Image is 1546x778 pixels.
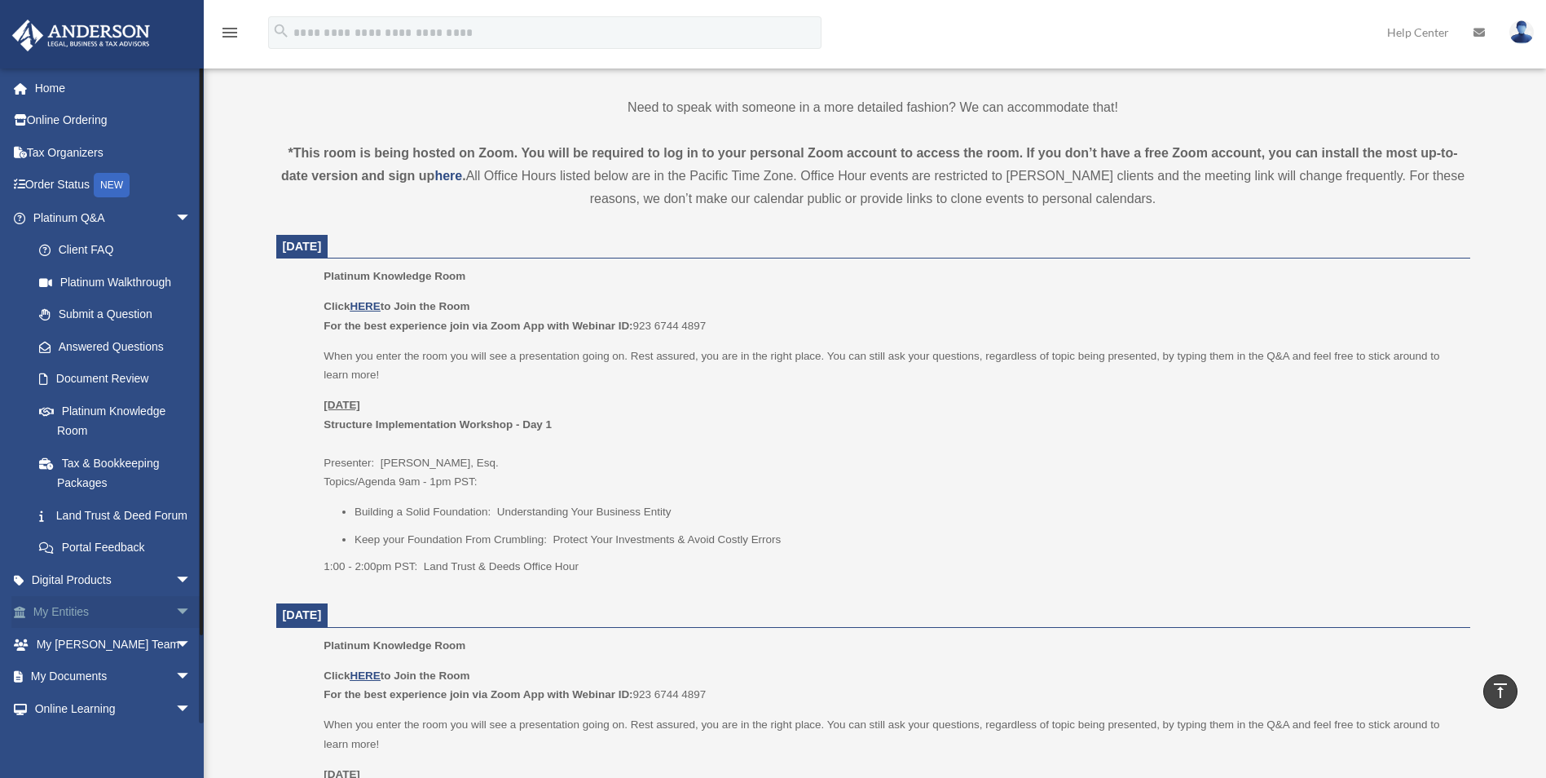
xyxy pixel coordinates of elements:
span: arrow_drop_down [175,661,208,694]
p: 923 6744 4897 [324,297,1458,335]
a: Online Learningarrow_drop_down [11,692,216,725]
a: Online Ordering [11,104,216,137]
div: All Office Hours listed below are in the Pacific Time Zone. Office Hour events are restricted to ... [276,142,1470,210]
span: arrow_drop_down [175,628,208,661]
a: Platinum Knowledge Room [23,395,208,447]
p: Need to speak with someone in a more detailed fashion? We can accommodate that! [276,96,1470,119]
img: User Pic [1509,20,1534,44]
div: NEW [94,173,130,197]
p: When you enter the room you will see a presentation going on. Rest assured, you are in the right ... [324,715,1458,754]
a: Digital Productsarrow_drop_down [11,564,216,596]
span: Platinum Knowledge Room [324,639,465,652]
a: HERE [350,300,380,312]
img: Anderson Advisors Platinum Portal [7,20,155,51]
a: Order StatusNEW [11,169,216,202]
a: My Documentsarrow_drop_down [11,661,216,693]
a: vertical_align_top [1483,674,1517,709]
b: Click to Join the Room [324,670,469,682]
i: menu [220,23,240,42]
p: 923 6744 4897 [324,666,1458,705]
i: vertical_align_top [1491,681,1510,701]
a: Document Review [23,363,216,396]
li: Keep your Foundation From Crumbling: Protect Your Investments & Avoid Costly Errors [355,530,1459,550]
li: Building a Solid Foundation: Understanding Your Business Entity [355,502,1459,522]
a: Answered Questions [23,330,216,363]
strong: . [462,169,465,183]
b: For the best experience join via Zoom App with Webinar ID: [324,688,632,701]
a: Platinum Walkthrough [23,266,216,298]
a: My Entitiesarrow_drop_down [11,596,216,629]
a: Client FAQ [23,234,216,267]
p: 1:00 - 2:00pm PST: Land Trust & Deeds Office Hour [324,557,1458,577]
span: [DATE] [283,240,322,253]
a: Submit a Question [23,298,216,331]
a: HERE [350,670,380,682]
strong: *This room is being hosted on Zoom. You will be required to log in to your personal Zoom account ... [281,146,1458,183]
a: Tax & Bookkeeping Packages [23,447,216,499]
b: For the best experience join via Zoom App with Webinar ID: [324,320,632,332]
b: Click to Join the Room [324,300,469,312]
a: menu [220,29,240,42]
p: When you enter the room you will see a presentation going on. Rest assured, you are in the right ... [324,347,1458,385]
span: arrow_drop_down [175,596,208,630]
span: arrow_drop_down [175,692,208,726]
span: arrow_drop_down [175,201,208,235]
a: Portal Feedback [23,532,216,564]
a: Home [11,72,216,104]
p: Presenter: [PERSON_NAME], Esq. Topics/Agenda 9am - 1pm PST: [324,396,1458,492]
a: Tax Organizers [11,136,216,169]
u: [DATE] [324,399,360,411]
a: here [434,169,462,183]
a: Land Trust & Deed Forum [23,499,216,532]
a: Platinum Q&Aarrow_drop_down [11,201,216,234]
span: [DATE] [283,608,322,621]
b: Structure Implementation Workshop - Day 1 [324,418,552,431]
span: Platinum Knowledge Room [324,270,465,282]
a: My [PERSON_NAME] Teamarrow_drop_down [11,628,216,661]
i: search [272,22,290,40]
span: arrow_drop_down [175,564,208,597]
